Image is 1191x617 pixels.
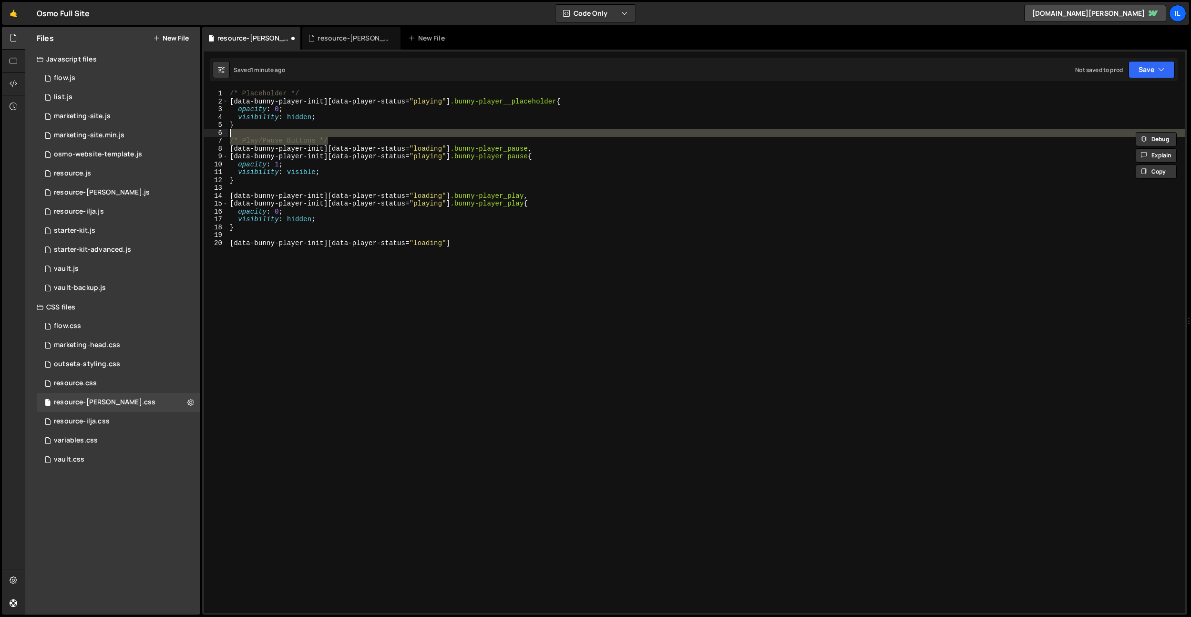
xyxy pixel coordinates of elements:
div: 1 minute ago [251,66,285,74]
div: Osmo Full Site [37,8,90,19]
div: 5 [204,121,228,129]
div: 10598/27701.js [37,183,200,202]
div: 2 [204,98,228,106]
div: 10598/27705.js [37,164,200,183]
div: 10598/27702.css [37,393,200,412]
div: vault.css [54,455,84,464]
div: resource-[PERSON_NAME].js [54,188,150,197]
div: 10598/27345.css [37,317,200,336]
div: resource.css [54,379,97,388]
div: CSS files [25,298,200,317]
div: marketing-head.css [54,341,120,350]
a: Il [1169,5,1186,22]
div: 10598/24130.js [37,259,200,278]
div: 8 [204,145,228,153]
div: Javascript files [25,50,200,69]
div: 13 [204,184,228,192]
div: vault.js [54,265,79,273]
a: [DOMAIN_NAME][PERSON_NAME] [1024,5,1166,22]
div: 10598/26158.js [37,88,200,107]
div: New File [408,33,448,43]
div: 10598/27496.css [37,431,200,450]
div: variables.css [54,436,98,445]
div: 14 [204,192,228,200]
div: 6 [204,129,228,137]
div: 20 [204,239,228,247]
button: Explain [1136,148,1177,163]
div: resource-ilja.css [54,417,110,426]
button: Debug [1136,132,1177,146]
div: resource-ilja.js [54,207,104,216]
div: 10598/29018.js [37,145,200,164]
div: Saved [234,66,285,74]
div: starter-kit-advanced.js [54,246,131,254]
div: 3 [204,105,228,113]
h2: Files [37,33,54,43]
div: 9 [204,153,228,161]
div: 18 [204,224,228,232]
button: Save [1129,61,1175,78]
div: 10598/25101.js [37,278,200,298]
div: 10598/44660.js [37,221,200,240]
div: outseta-styling.css [54,360,120,369]
div: resource-[PERSON_NAME].css [54,398,155,407]
div: flow.css [54,322,81,330]
div: 12 [204,176,228,185]
div: resource-[PERSON_NAME].js [318,33,389,43]
div: 4 [204,113,228,122]
div: 10598/28175.css [37,336,200,355]
div: 10598/44726.js [37,240,200,259]
div: 10598/27703.css [37,412,200,431]
div: marketing-site.min.js [54,131,124,140]
div: Not saved to prod [1075,66,1123,74]
div: resource.js [54,169,91,178]
div: 19 [204,231,228,239]
div: 10 [204,161,228,169]
div: 10598/27499.css [37,355,200,374]
div: 7 [204,137,228,145]
div: 10598/25099.css [37,450,200,469]
div: 16 [204,208,228,216]
div: osmo-website-template.js [54,150,142,159]
div: 10598/28787.js [37,126,200,145]
button: New File [153,34,189,42]
div: 10598/27699.css [37,374,200,393]
div: vault-backup.js [54,284,106,292]
div: 17 [204,216,228,224]
div: flow.js [54,74,75,82]
div: starter-kit.js [54,226,95,235]
div: 10598/27700.js [37,202,200,221]
div: 15 [204,200,228,208]
button: Copy [1136,165,1177,179]
div: list.js [54,93,72,102]
div: 10598/27344.js [37,69,200,88]
button: Code Only [555,5,636,22]
div: 1 [204,90,228,98]
div: 10598/28174.js [37,107,200,126]
a: 🤙 [2,2,25,25]
div: resource-[PERSON_NAME].css [217,33,289,43]
div: marketing-site.js [54,112,111,121]
div: 11 [204,168,228,176]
